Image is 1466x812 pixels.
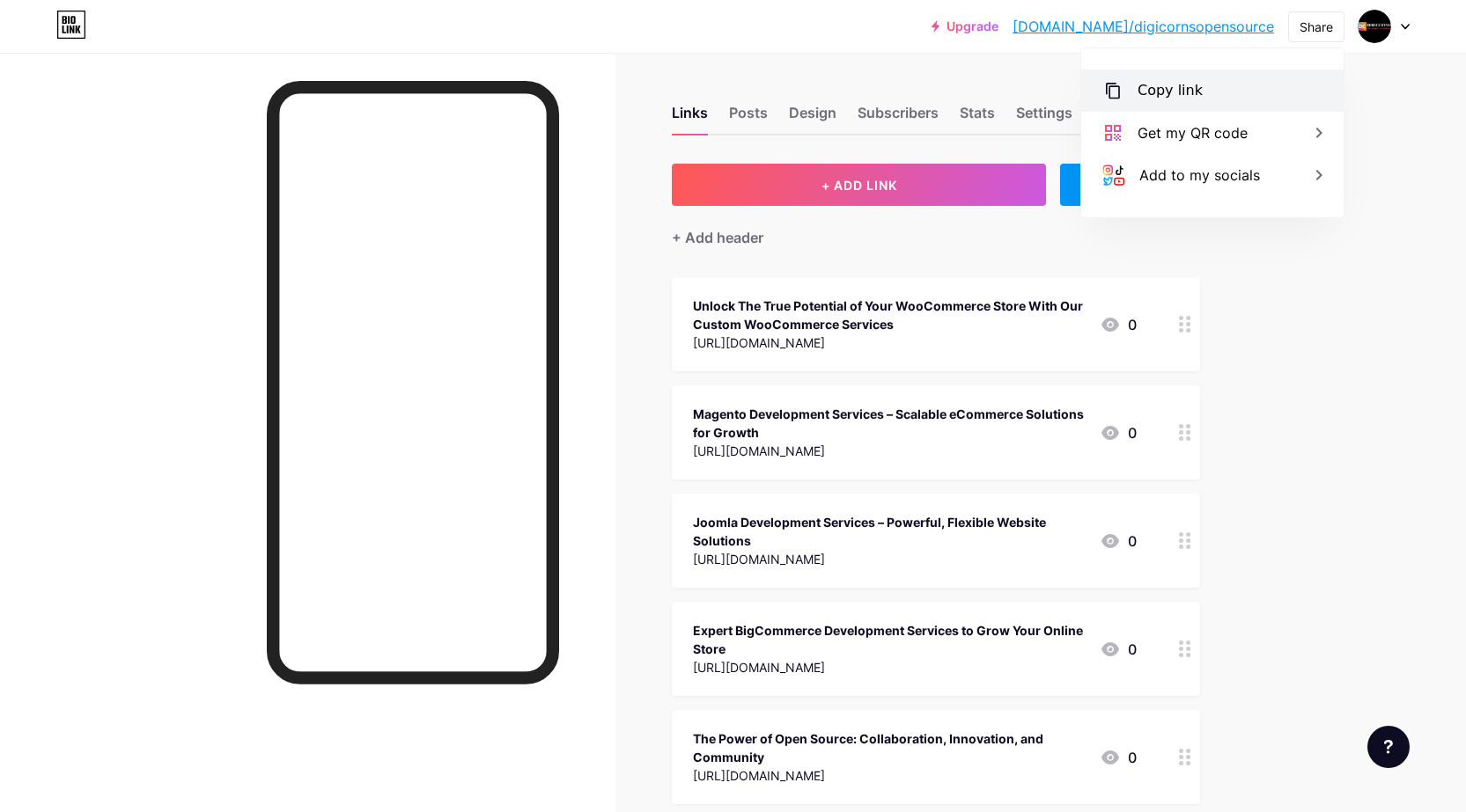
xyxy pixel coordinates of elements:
[1100,314,1137,335] div: 0
[672,164,1046,206] button: + ADD LINK
[789,102,836,134] div: Design
[1139,165,1260,186] div: Add to my socials
[960,102,995,134] div: Stats
[693,333,1086,352] div: [URL][DOMAIN_NAME]
[693,405,1086,442] div: Magento Development Services – Scalable eCommerce Solutions for Growth
[1100,530,1137,552] div: 0
[693,550,1086,568] div: [URL][DOMAIN_NAME]
[1016,102,1072,134] div: Settings
[1060,164,1200,206] div: + ADD EMBED
[693,658,1086,677] div: [URL][DOMAIN_NAME]
[693,296,1086,333] div: Unlock The True Potential of Your WooCommerce Store With Our Custom WooCommerce Services
[672,102,708,134] div: Links
[1300,18,1333,36] div: Share
[821,178,897,193] span: + ADD LINK
[1013,16,1274,37] a: [DOMAIN_NAME]/digicornsopensource
[672,227,763,248] div: + Add header
[1100,747,1137,768] div: 0
[693,442,1086,460] div: [URL][DOMAIN_NAME]
[1138,80,1203,101] div: Copy link
[1100,422,1137,443] div: 0
[693,729,1086,766] div: The Power of Open Source: Collaboration, Innovation, and Community
[693,621,1086,658] div: Expert BigCommerce Development Services to Grow Your Online Store
[729,102,768,134] div: Posts
[1138,122,1248,143] div: Get my QR code
[693,513,1086,550] div: Joomla Development Services – Powerful, Flexible Website Solutions
[693,766,1086,785] div: [URL][DOMAIN_NAME]
[932,19,998,33] a: Upgrade
[858,102,939,134] div: Subscribers
[1100,639,1137,660] div: 0
[1358,10,1391,43] img: digicornsopensource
